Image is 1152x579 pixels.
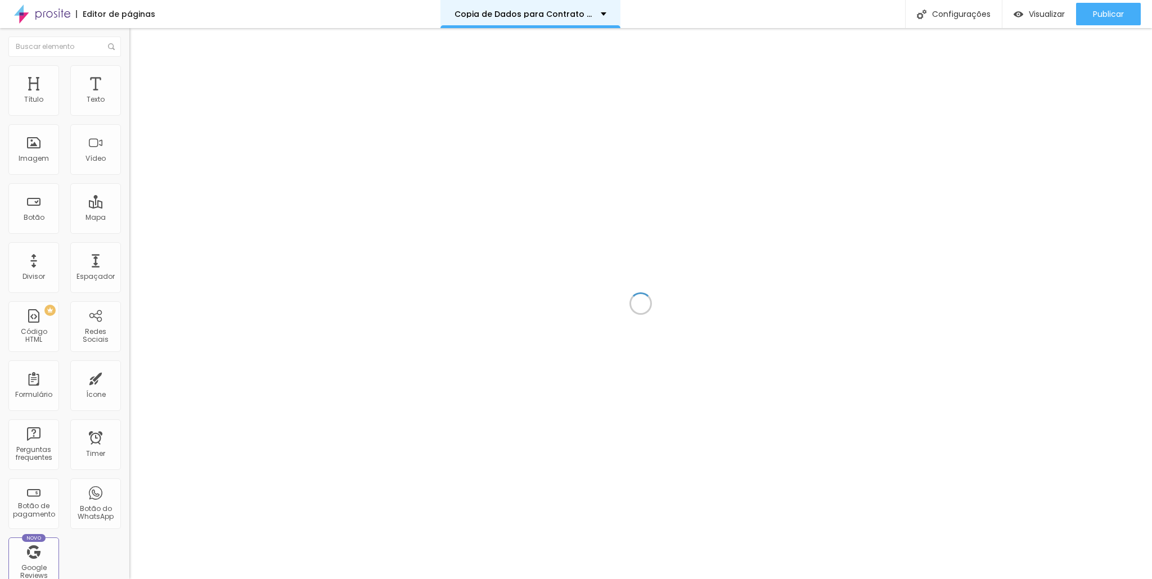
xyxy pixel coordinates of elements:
div: Ícone [86,391,106,399]
div: Botão do WhatsApp [73,505,118,521]
input: Buscar elemento [8,37,121,57]
div: Texto [87,96,105,103]
div: Perguntas frequentes [11,446,56,462]
span: Publicar [1093,10,1124,19]
span: Visualizar [1029,10,1065,19]
div: Novo [22,534,46,542]
div: Botão de pagamento [11,502,56,518]
p: Copia de Dados para Contrato - PARTO [454,10,592,18]
div: Mapa [85,214,106,221]
img: Icone [108,43,115,50]
button: Publicar [1076,3,1141,25]
div: Timer [86,450,105,458]
div: Código HTML [11,328,56,344]
div: Título [24,96,43,103]
img: Icone [917,10,926,19]
div: Vídeo [85,155,106,162]
div: Editor de páginas [76,10,155,18]
button: Visualizar [1002,3,1076,25]
div: Formulário [15,391,52,399]
div: Espaçador [76,273,115,281]
div: Divisor [22,273,45,281]
div: Redes Sociais [73,328,118,344]
img: view-1.svg [1014,10,1023,19]
div: Imagem [19,155,49,162]
div: Botão [24,214,44,221]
